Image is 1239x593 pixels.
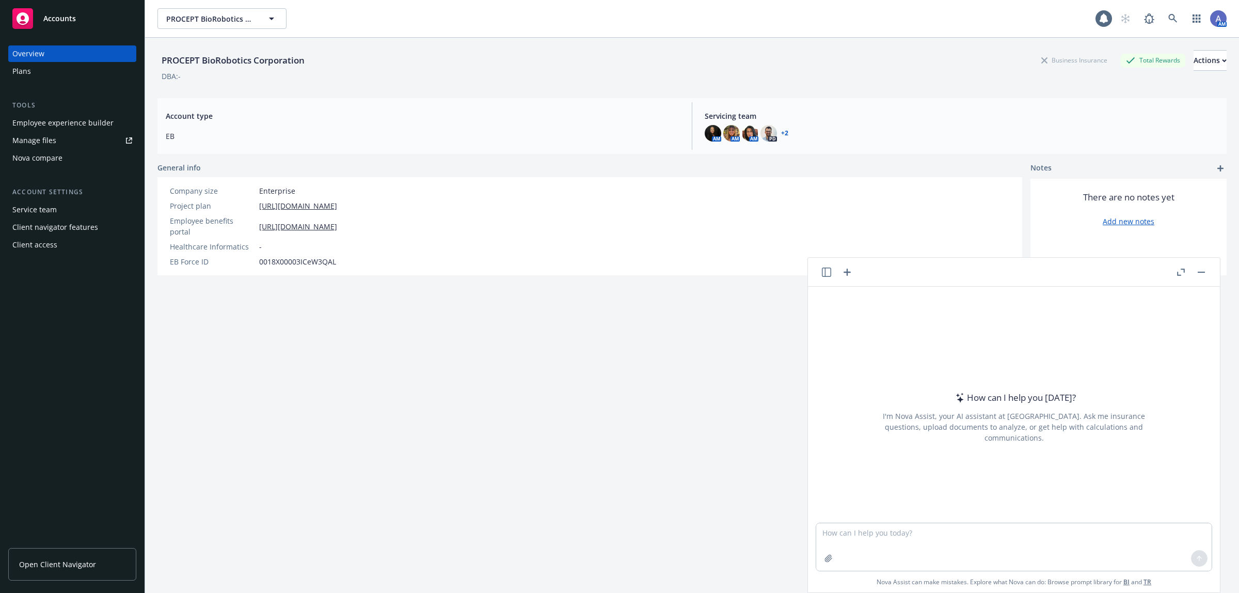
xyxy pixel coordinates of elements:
div: Client access [12,237,57,253]
div: PROCEPT BioRobotics Corporation [157,54,309,67]
div: Project plan [170,200,255,211]
a: +2 [781,130,788,136]
span: Servicing team [705,111,1218,121]
div: Nova compare [12,150,62,166]
span: PROCEPT BioRobotics Corporation [166,13,256,24]
span: EB [166,131,679,142]
div: Plans [12,63,31,80]
span: Account type [166,111,679,121]
a: BI [1123,578,1130,586]
a: Switch app [1186,8,1207,29]
div: Service team [12,201,57,218]
img: photo [723,125,740,142]
img: photo [742,125,758,142]
a: Search [1163,8,1183,29]
div: Overview [12,45,44,62]
a: Plans [8,63,136,80]
a: add [1214,162,1227,175]
a: Employee experience builder [8,115,136,131]
img: photo [1210,10,1227,27]
a: Manage files [8,132,136,149]
span: General info [157,162,201,173]
a: [URL][DOMAIN_NAME] [259,200,337,211]
img: photo [705,125,721,142]
div: Healthcare Informatics [170,241,255,252]
span: Open Client Navigator [19,559,96,570]
span: There are no notes yet [1083,191,1174,204]
div: Employee benefits portal [170,215,255,237]
span: 0018X00003ICeW3QAL [259,256,336,267]
span: Notes [1030,162,1052,175]
div: Tools [8,100,136,111]
a: Report a Bug [1139,8,1159,29]
div: How can I help you [DATE]? [952,391,1076,404]
img: photo [760,125,777,142]
a: Nova compare [8,150,136,166]
a: Accounts [8,4,136,33]
span: Enterprise [259,185,295,196]
div: Business Insurance [1036,54,1113,67]
button: Actions [1194,50,1227,71]
div: Actions [1194,51,1227,70]
a: Service team [8,201,136,218]
div: EB Force ID [170,256,255,267]
a: Start snowing [1115,8,1136,29]
button: PROCEPT BioRobotics Corporation [157,8,287,29]
div: Total Rewards [1121,54,1185,67]
div: Company size [170,185,255,196]
div: Employee experience builder [12,115,114,131]
span: Accounts [43,14,76,23]
a: Client access [8,237,136,253]
div: Client navigator features [12,219,98,236]
span: Nova Assist can make mistakes. Explore what Nova can do: Browse prompt library for and [812,571,1216,592]
span: - [259,241,262,252]
div: DBA: - [162,71,181,82]
div: Account settings [8,187,136,197]
div: I'm Nova Assist, your AI assistant at [GEOGRAPHIC_DATA]. Ask me insurance questions, upload docum... [869,411,1159,443]
a: Overview [8,45,136,62]
a: Client navigator features [8,219,136,236]
div: Manage files [12,132,56,149]
a: TR [1143,578,1151,586]
a: [URL][DOMAIN_NAME] [259,221,337,232]
a: Add new notes [1103,216,1154,227]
